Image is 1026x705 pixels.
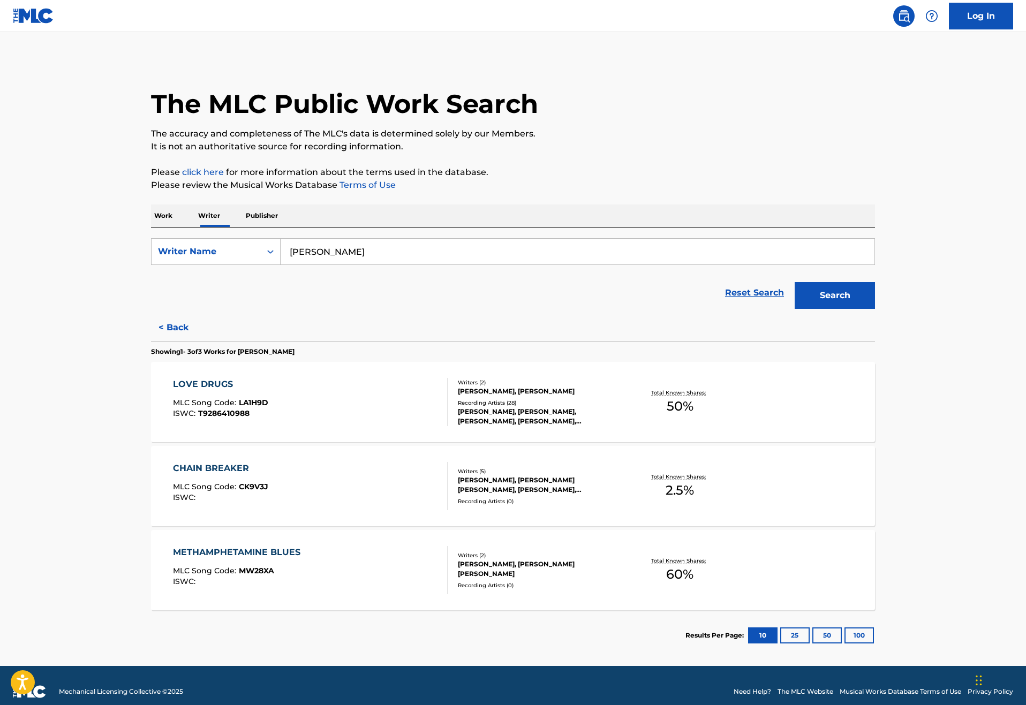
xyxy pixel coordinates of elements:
a: Reset Search [720,281,789,305]
div: Writer Name [158,245,254,258]
p: Total Known Shares: [651,557,708,565]
button: 50 [812,627,842,643]
p: Work [151,204,176,227]
form: Search Form [151,238,875,314]
div: LOVE DRUGS [173,378,268,391]
div: CHAIN BREAKER [173,462,268,475]
button: 10 [748,627,778,643]
img: search [897,10,910,22]
span: ISWC : [173,577,198,586]
img: MLC Logo [13,8,54,24]
p: Please for more information about the terms used in the database. [151,166,875,179]
div: Recording Artists ( 28 ) [458,399,620,407]
div: [PERSON_NAME], [PERSON_NAME] [PERSON_NAME] [458,559,620,579]
span: Mechanical Licensing Collective © 2025 [59,687,183,696]
span: MW28XA [239,566,274,575]
div: Writers ( 2 ) [458,378,620,386]
a: Log In [949,3,1013,29]
span: MLC Song Code : [173,398,239,407]
p: Publisher [243,204,281,227]
span: MLC Song Code : [173,566,239,575]
div: Drag [976,664,982,696]
a: Public Search [893,5,915,27]
div: [PERSON_NAME], [PERSON_NAME], [PERSON_NAME], [PERSON_NAME], [PERSON_NAME] KREAM [458,407,620,426]
p: Please review the Musical Works Database [151,179,875,192]
a: Need Help? [734,687,771,696]
img: help [925,10,938,22]
p: Results Per Page: [685,631,746,640]
a: The MLC Website [778,687,833,696]
button: 25 [780,627,810,643]
a: Privacy Policy [968,687,1013,696]
a: Musical Works Database Terms of Use [840,687,961,696]
div: [PERSON_NAME], [PERSON_NAME] [458,386,620,396]
span: LA1H9D [239,398,268,407]
span: MLC Song Code : [173,482,239,491]
button: Search [795,282,875,309]
p: The accuracy and completeness of The MLC's data is determined solely by our Members. [151,127,875,140]
p: Total Known Shares: [651,389,708,397]
div: Writers ( 2 ) [458,551,620,559]
div: Recording Artists ( 0 ) [458,581,620,589]
div: Help [921,5,942,27]
div: Writers ( 5 ) [458,467,620,475]
a: METHAMPHETAMINE BLUESMLC Song Code:MW28XAISWC:Writers (2)[PERSON_NAME], [PERSON_NAME] [PERSON_NAM... [151,530,875,610]
p: Total Known Shares: [651,473,708,481]
span: ISWC : [173,408,198,418]
span: 50 % [667,397,693,416]
p: Showing 1 - 3 of 3 Works for [PERSON_NAME] [151,347,295,357]
a: click here [182,167,224,177]
div: Recording Artists ( 0 ) [458,497,620,505]
img: logo [13,685,46,698]
a: CHAIN BREAKERMLC Song Code:CK9V3JISWC:Writers (5)[PERSON_NAME], [PERSON_NAME] [PERSON_NAME], [PER... [151,446,875,526]
iframe: Chat Widget [972,654,1026,705]
span: T9286410988 [198,408,250,418]
button: 100 [844,627,874,643]
span: 2.5 % [666,481,694,500]
div: [PERSON_NAME], [PERSON_NAME] [PERSON_NAME], [PERSON_NAME], [PERSON_NAME] <US 2> [PERSON_NAME] [458,475,620,495]
span: ISWC : [173,492,198,502]
a: LOVE DRUGSMLC Song Code:LA1H9DISWC:T9286410988Writers (2)[PERSON_NAME], [PERSON_NAME]Recording Ar... [151,362,875,442]
span: CK9V3J [239,482,268,491]
h1: The MLC Public Work Search [151,88,538,120]
div: METHAMPHETAMINE BLUES [173,546,306,559]
span: 60 % [666,565,693,584]
button: < Back [151,314,215,341]
a: Terms of Use [337,180,396,190]
p: It is not an authoritative source for recording information. [151,140,875,153]
p: Writer [195,204,223,227]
